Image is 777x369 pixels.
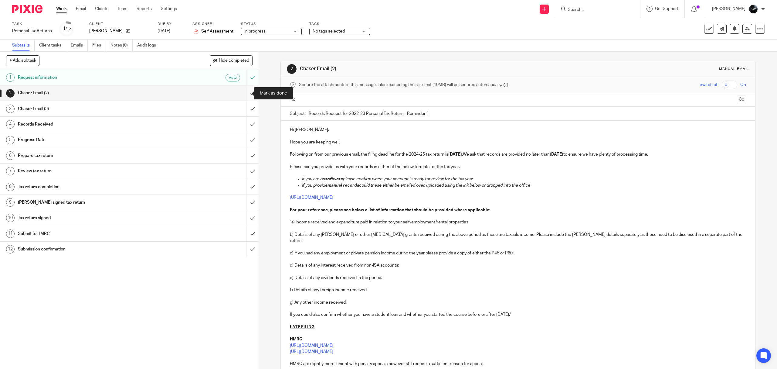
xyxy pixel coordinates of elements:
strong: For your reference, please see below a list of information that should be provided where applicable: [290,208,490,212]
p: c) If you had any employment or private pension income during the year please provide a copy of e... [290,250,746,256]
span: Switch off [700,82,719,88]
a: Reports [137,6,152,12]
p: Hi [PERSON_NAME], [290,127,746,133]
button: + Add subtask [6,55,39,66]
a: Team [117,6,127,12]
a: Work [56,6,67,12]
h1: Review tax return [18,167,166,176]
p: HMRC are slightly more lenient with penalty appeals however still require a sufficient reason for... [290,361,746,367]
p: Hope you are keeping well, [290,139,746,145]
h1: Records Received [18,120,166,129]
label: Client [89,22,150,26]
span: On [740,82,746,88]
p: [PERSON_NAME] [712,6,745,12]
h1: Chaser Email (2) [18,88,166,98]
span: Secure the attachments in this message. Files exceeding the size limit (10MB) will be secured aut... [299,82,502,88]
h1: Chaser Email (3) [18,104,166,113]
a: Subtasks [12,40,35,51]
div: 8 [6,183,15,191]
h1: [PERSON_NAME] signed tax return [18,198,166,207]
div: 10 [6,214,15,222]
h1: Progress Date [18,135,166,144]
label: Status [241,22,302,26]
a: Settings [161,6,177,12]
img: 1000002124.png [192,28,200,35]
h1: Submission confirmation [18,245,166,254]
div: 11 [6,229,15,238]
p: [PERSON_NAME] [89,28,123,34]
span: In progress [244,29,266,33]
h1: Tax return signed [18,213,166,222]
em: could these either be emailed over, uploaded using the ink below or dropped into the office [359,183,530,188]
div: Auto [226,74,240,81]
div: 2 [6,89,15,98]
img: 1000002122.jpg [748,4,758,14]
label: Assignee [192,22,233,26]
div: 3 [6,105,15,113]
h1: Prepare tax return [18,151,166,160]
span: Self Assessment [201,28,233,34]
em: manual records [327,183,359,188]
a: [URL][DOMAIN_NAME] [290,350,333,354]
div: 4 [6,120,15,129]
small: /12 [66,27,71,31]
div: 12 [6,245,15,253]
a: Audit logs [137,40,161,51]
p: d) Details of any interest received from non-ISA accounts; [290,262,746,268]
h1: Submit to HMRC [18,229,166,238]
label: Subject: [290,111,306,117]
div: 5 [6,136,15,144]
div: 7 [6,167,15,175]
strong: HMRC [290,337,302,341]
a: Email [76,6,86,12]
input: Search [567,7,622,13]
span: No tags selected [313,29,345,33]
a: Client tasks [39,40,66,51]
em: If you are on [302,177,325,181]
a: Files [92,40,106,51]
strong: [DATE] [550,152,563,157]
label: To: [290,97,297,103]
div: 2 [287,64,297,74]
p: e) Details of any dividends received in the period; [290,275,746,281]
label: Task [12,22,52,26]
h1: Tax return completion [18,182,166,191]
p: f) Details of any foreign income received; [290,287,746,293]
button: Cc [737,95,746,104]
a: Clients [95,6,108,12]
div: 6 [6,151,15,160]
p: b) Details of any [PERSON_NAME] or other [MEDICAL_DATA] grants received during the above period a... [290,232,746,244]
strong: [DATE]. [448,152,463,157]
label: Tags [309,22,370,26]
label: Due by [158,22,185,26]
p: Following on from our previous email, the filing deadline for the 2024-25 tax return is We ask th... [290,151,746,157]
span: Get Support [655,7,678,11]
div: Manual email [719,67,749,71]
em: If you provide [302,183,327,188]
p: g) Any other income received. [290,299,746,305]
a: [URL][DOMAIN_NAME] [290,195,333,200]
img: Pixie [12,5,42,13]
a: Notes (0) [110,40,133,51]
span: [DATE] [158,29,170,33]
div: 1 [6,73,15,82]
h1: Request information [18,73,166,82]
div: Personal Tax Returns [12,28,52,34]
div: 9 [6,198,15,207]
p: "a) Income received and expenditure paid in relation to your self-employment/rental properties [290,219,746,225]
span: Hide completed [219,58,249,63]
a: [URL][DOMAIN_NAME] [290,343,333,348]
a: Emails [71,40,88,51]
h1: Chaser Email (2) [300,66,531,72]
p: If you could also confirm whether you have a student loan and whether you started the course befo... [290,312,746,318]
div: 1 [63,25,71,32]
p: Please can you provide us with your records in either of the below formats for the tax year: [290,164,746,170]
u: LATE FILING [290,325,314,329]
em: software [325,177,343,181]
em: please confirm when your account is ready for review for the tax year [343,177,473,181]
button: Hide completed [210,55,253,66]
